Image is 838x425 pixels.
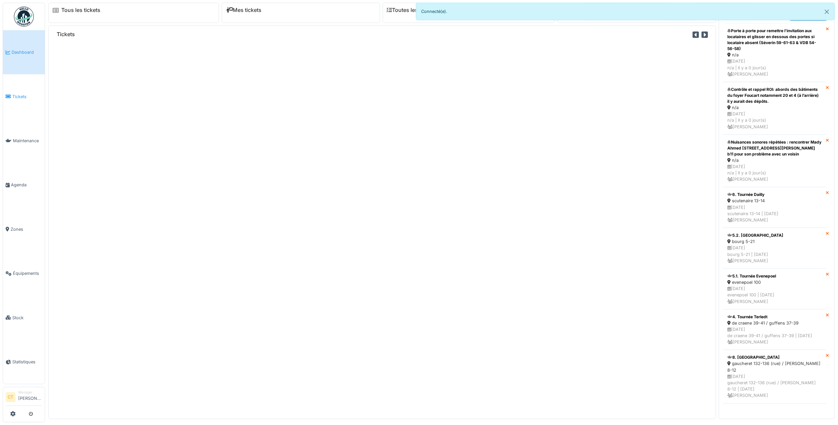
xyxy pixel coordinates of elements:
[61,7,100,13] a: Tous les tickets
[226,7,261,13] a: Mes tickets
[727,285,822,305] div: [DATE] evenepoel 100 | [DATE] [PERSON_NAME]
[727,58,822,77] div: [DATE] n/a | Il y a 0 jour(s) [PERSON_NAME]
[12,93,42,100] span: Tickets
[12,359,42,365] span: Statistiques
[3,340,45,384] a: Statistiques
[723,23,826,82] a: Porte à porte pour remettre l'invitation aux locataires et glisser en dessous des portes si locat...
[12,49,42,55] span: Dashboard
[18,390,42,395] div: Manager
[727,373,822,399] div: [DATE] gaucheret 132-136 (rue) / [PERSON_NAME] 8-12 | [DATE] [PERSON_NAME]
[727,198,822,204] div: scutenaire 13-14
[723,187,826,228] a: 6. Tournée Dailly scutenaire 13-14 [DATE]scutenaire 13-14 | [DATE] [PERSON_NAME]
[6,392,16,402] li: CT
[727,87,822,104] div: Contrôle et rappel ROI: abords des bâtiments du foyer Foucart notamment 20 et 4 (à l’arrière) il ...
[727,273,822,279] div: 5.1. Tournée Evenepoel
[727,139,822,157] div: Nuisances sonores répétées : rencontrer Mady Ahmed [STREET_ADDRESS][PERSON_NAME] b11 pour son pro...
[727,245,822,264] div: [DATE] bourg 5-21 | [DATE] [PERSON_NAME]
[727,354,822,360] div: 8. [GEOGRAPHIC_DATA]
[723,82,826,135] a: Contrôle et rappel ROI: abords des bâtiments du foyer Foucart notamment 20 et 4 (à l’arrière) il ...
[3,163,45,207] a: Agenda
[3,251,45,295] a: Équipements
[3,119,45,163] a: Maintenance
[12,315,42,321] span: Stock
[727,28,822,52] div: Porte à porte pour remettre l'invitation aux locataires et glisser en dessous des portes si locat...
[727,157,822,163] div: n/a
[3,74,45,118] a: Tickets
[3,30,45,74] a: Dashboard
[57,31,75,37] h6: Tickets
[18,390,42,404] li: [PERSON_NAME]
[416,3,835,20] div: Connecté(e).
[819,3,834,21] button: Close
[14,7,34,27] img: Badge_color-CXgf-gQk.svg
[727,314,822,320] div: 4. Tournée Terledt
[723,135,826,187] a: Nuisances sonores répétées : rencontrer Mady Ahmed [STREET_ADDRESS][PERSON_NAME] b11 pour son pro...
[727,204,822,223] div: [DATE] scutenaire 13-14 | [DATE] [PERSON_NAME]
[727,238,822,245] div: bourg 5-21
[727,104,822,111] div: n/a
[387,7,436,13] a: Toutes les tâches
[11,226,42,232] span: Zones
[723,228,826,269] a: 5.2. [GEOGRAPHIC_DATA] bourg 5-21 [DATE]bourg 5-21 | [DATE] [PERSON_NAME]
[3,207,45,251] a: Zones
[727,320,822,326] div: de craene 39-41 / guffens 37-39
[727,360,822,373] div: gaucheret 132-136 (rue) / [PERSON_NAME] 8-12
[6,390,42,406] a: CT Manager[PERSON_NAME]
[723,309,826,350] a: 4. Tournée Terledt de craene 39-41 / guffens 37-39 [DATE]de craene 39-41 / guffens 37-39 | [DATE]...
[3,295,45,339] a: Stock
[727,326,822,345] div: [DATE] de craene 39-41 / guffens 37-39 | [DATE] [PERSON_NAME]
[727,192,822,198] div: 6. Tournée Dailly
[11,182,42,188] span: Agenda
[13,138,42,144] span: Maintenance
[727,52,822,58] div: n/a
[727,111,822,130] div: [DATE] n/a | Il y a 0 jour(s) [PERSON_NAME]
[723,350,826,403] a: 8. [GEOGRAPHIC_DATA] gaucheret 132-136 (rue) / [PERSON_NAME] 8-12 [DATE]gaucheret 132-136 (rue) /...
[727,232,822,238] div: 5.2. [GEOGRAPHIC_DATA]
[723,269,826,309] a: 5.1. Tournée Evenepoel evenepoel 100 [DATE]evenepoel 100 | [DATE] [PERSON_NAME]
[13,270,42,276] span: Équipements
[727,163,822,183] div: [DATE] n/a | Il y a 0 jour(s) [PERSON_NAME]
[727,279,822,285] div: evenepoel 100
